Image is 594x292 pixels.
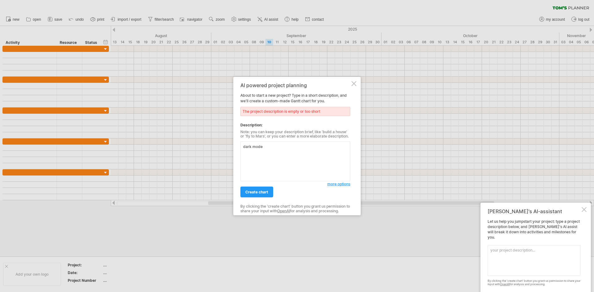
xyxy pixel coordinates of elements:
[240,204,350,213] div: By clicking the 'create chart' button you grant us permission to share your input with for analys...
[327,182,350,186] span: more options
[240,187,273,197] a: create chart
[240,82,350,210] div: About to start a new project? Type in a short description, and we'll create a custom-made Gantt c...
[277,208,290,213] a: OpenAI
[240,107,350,116] div: The project description is empty or too short
[240,122,350,128] div: Description:
[240,129,350,138] div: Note: you can keep your description brief, like 'build a house' or 'fly to Mars', or you can ente...
[240,82,350,88] div: AI powered project planning
[245,190,268,194] span: create chart
[488,279,580,286] div: By clicking the 'create chart' button you grant us permission to share your input with for analys...
[500,282,510,286] a: OpenAI
[327,181,350,187] a: more options
[488,208,580,214] div: [PERSON_NAME]'s AI-assistant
